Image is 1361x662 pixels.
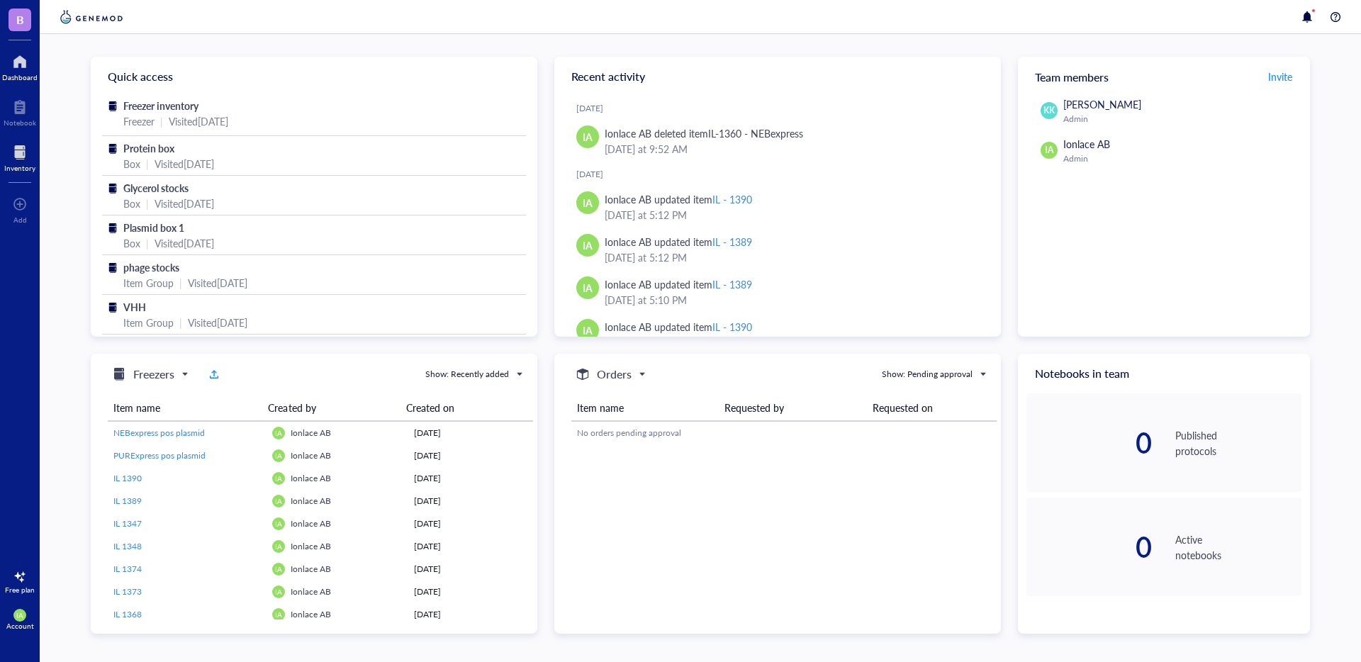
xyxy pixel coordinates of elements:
[1268,69,1292,84] span: Invite
[155,235,214,251] div: Visited [DATE]
[583,195,593,211] span: IA
[188,315,247,330] div: Visited [DATE]
[275,429,282,437] span: IA
[4,118,36,127] div: Notebook
[155,196,214,211] div: Visited [DATE]
[123,181,189,195] span: Glycerol stocks
[275,474,282,483] span: IA
[597,366,632,383] h5: Orders
[113,585,142,598] span: IL 1373
[113,449,261,462] a: PURExpress pos plasmid
[566,313,990,356] a: IAIonlace AB updated itemIL - 1390[DATE] at 5:10 PM
[275,542,282,551] span: IA
[123,275,174,291] div: Item Group
[123,113,155,129] div: Freezer
[146,235,149,251] div: |
[708,126,803,140] div: IL-1360 - NEBexpress
[2,73,38,82] div: Dashboard
[160,113,163,129] div: |
[605,292,978,308] div: [DATE] at 5:10 PM
[425,368,509,381] div: Show: Recently added
[605,125,803,141] div: Ionlace AB deleted item
[188,275,247,291] div: Visited [DATE]
[123,220,184,235] span: Plasmid box 1
[576,169,990,180] div: [DATE]
[4,164,35,172] div: Inventory
[605,207,978,223] div: [DATE] at 5:12 PM
[113,540,261,553] a: IL 1348
[113,427,261,439] a: NEBexpress pos plasmid
[605,249,978,265] div: [DATE] at 5:12 PM
[113,495,261,507] a: IL 1389
[1267,65,1293,88] button: Invite
[414,540,527,553] div: [DATE]
[719,395,866,421] th: Requested by
[566,186,990,228] a: IAIonlace AB updated itemIL - 1390[DATE] at 5:12 PM
[275,610,282,619] span: IA
[113,563,142,575] span: IL 1374
[291,427,331,439] span: Ionlace AB
[583,129,593,145] span: IA
[571,395,719,421] th: Item name
[291,517,331,529] span: Ionlace AB
[113,608,261,621] a: IL 1368
[113,427,205,439] span: NEBexpress pos plasmid
[113,608,142,620] span: IL 1368
[1045,144,1053,157] span: IA
[146,196,149,211] div: |
[291,449,331,461] span: Ionlace AB
[414,585,527,598] div: [DATE]
[414,563,527,576] div: [DATE]
[712,192,752,206] div: IL - 1390
[554,57,1001,96] div: Recent activity
[867,395,997,421] th: Requested on
[123,235,140,251] div: Box
[414,608,527,621] div: [DATE]
[1063,137,1110,151] span: Ionlace AB
[275,451,282,460] span: IA
[275,565,282,573] span: IA
[1063,153,1296,164] div: Admin
[566,228,990,271] a: IAIonlace AB updated itemIL - 1389[DATE] at 5:12 PM
[1026,429,1153,457] div: 0
[13,215,27,224] div: Add
[123,315,174,330] div: Item Group
[113,472,142,484] span: IL 1390
[123,99,198,113] span: Freezer inventory
[169,113,228,129] div: Visited [DATE]
[113,449,206,461] span: PURExpress pos plasmid
[1018,354,1310,393] div: Notebooks in team
[179,275,182,291] div: |
[583,280,593,296] span: IA
[16,611,23,619] span: IA
[414,495,527,507] div: [DATE]
[262,395,401,421] th: Created by
[179,315,182,330] div: |
[113,517,142,529] span: IL 1347
[605,191,752,207] div: Ionlace AB updated item
[2,50,38,82] a: Dashboard
[146,156,149,172] div: |
[291,540,331,552] span: Ionlace AB
[1043,104,1055,117] span: KK
[605,276,752,292] div: Ionlace AB updated item
[5,585,35,594] div: Free plan
[113,563,261,576] a: IL 1374
[291,472,331,484] span: Ionlace AB
[712,235,752,249] div: IL - 1389
[113,472,261,485] a: IL 1390
[113,585,261,598] a: IL 1373
[1063,113,1296,125] div: Admin
[1026,533,1153,561] div: 0
[414,472,527,485] div: [DATE]
[155,156,214,172] div: Visited [DATE]
[275,520,282,528] span: IA
[91,57,537,96] div: Quick access
[882,368,973,381] div: Show: Pending approval
[605,234,752,249] div: Ionlace AB updated item
[123,141,174,155] span: Protein box
[576,103,990,114] div: [DATE]
[123,196,140,211] div: Box
[291,563,331,575] span: Ionlace AB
